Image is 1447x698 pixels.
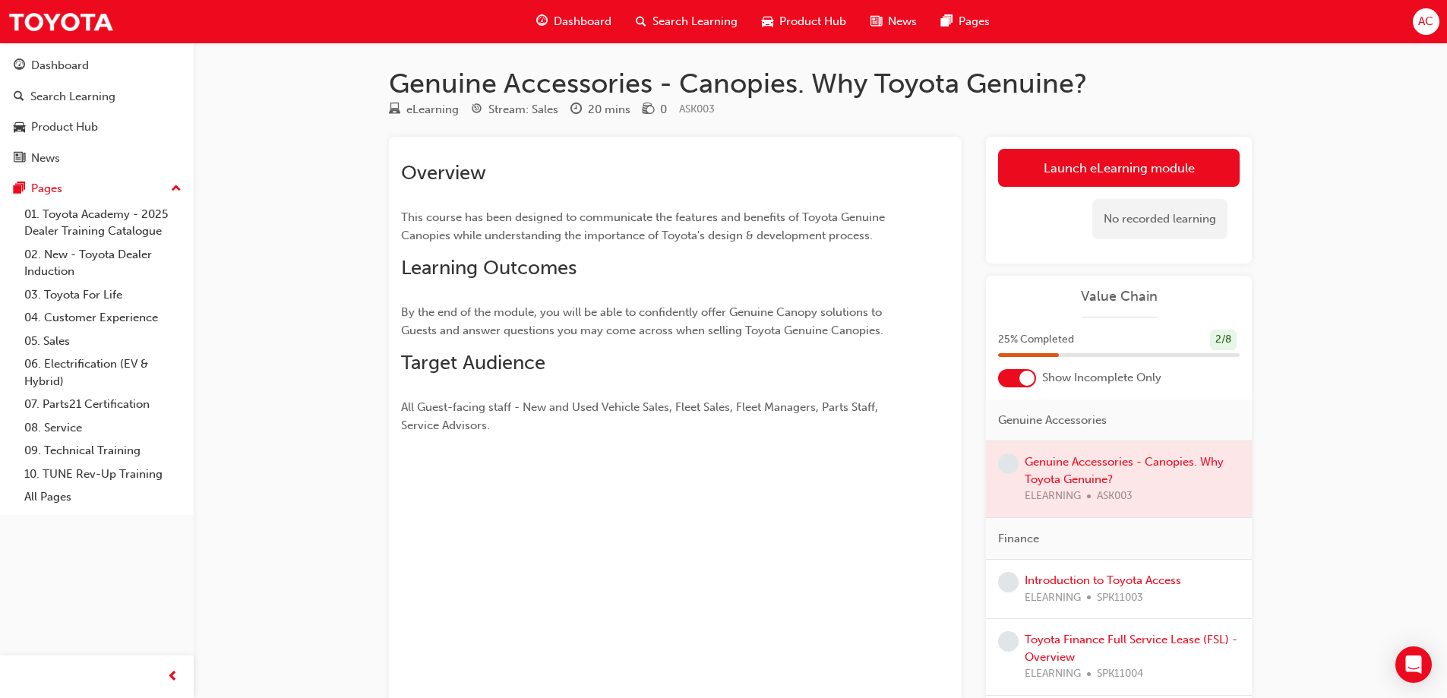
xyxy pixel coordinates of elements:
span: news-icon [870,12,882,31]
a: Search Learning [6,83,188,111]
span: learningRecordVerb_NONE-icon [998,572,1019,592]
div: Type [389,100,459,119]
a: 07. Parts21 Certification [18,393,188,416]
a: 03. Toyota For Life [18,283,188,307]
span: Pages [959,13,990,30]
a: pages-iconPages [929,6,1002,37]
a: guage-iconDashboard [524,6,624,37]
span: learningRecordVerb_NONE-icon [998,453,1019,474]
span: clock-icon [570,103,582,117]
span: pages-icon [14,182,25,196]
div: Search Learning [30,88,115,106]
span: search-icon [636,12,646,31]
span: ELEARNING [1025,589,1081,607]
span: guage-icon [536,12,548,31]
span: Overview [401,161,486,185]
span: guage-icon [14,59,25,73]
span: Finance [998,530,1039,548]
div: Stream [471,100,558,119]
span: news-icon [14,152,25,166]
span: By the end of the module, you will be able to confidently offer Genuine Canopy solutions to Guest... [401,305,885,337]
span: SPK11004 [1097,665,1143,683]
span: This course has been designed to communicate the features and benefits of Toyota Genuine Canopies... [401,210,888,242]
a: news-iconNews [858,6,929,37]
span: pages-icon [941,12,953,31]
div: 20 mins [588,101,630,118]
div: eLearning [406,101,459,118]
a: 09. Technical Training [18,439,188,463]
span: Show Incomplete Only [1042,369,1161,387]
span: Learning resource code [679,103,715,115]
div: Pages [31,180,62,197]
div: 0 [660,101,667,118]
a: 01. Toyota Academy - 2025 Dealer Training Catalogue [18,203,188,243]
span: car-icon [14,121,25,134]
span: up-icon [171,179,182,199]
a: 06. Electrification (EV & Hybrid) [18,352,188,393]
span: learningRecordVerb_NONE-icon [998,631,1019,652]
button: Pages [6,175,188,203]
a: Product Hub [6,113,188,141]
a: Value Chain [998,288,1240,305]
div: Open Intercom Messenger [1395,646,1432,683]
span: SPK11003 [1097,589,1143,607]
a: car-iconProduct Hub [750,6,858,37]
div: Product Hub [31,118,98,136]
a: 08. Service [18,416,188,440]
button: DashboardSearch LearningProduct HubNews [6,49,188,175]
button: AC [1413,8,1439,35]
a: 02. New - Toyota Dealer Induction [18,243,188,283]
span: Genuine Accessories [998,412,1107,429]
a: All Pages [18,485,188,509]
span: car-icon [762,12,773,31]
span: ELEARNING [1025,665,1081,683]
span: Product Hub [779,13,846,30]
a: News [6,144,188,172]
a: 10. TUNE Rev-Up Training [18,463,188,486]
span: News [888,13,917,30]
span: Learning Outcomes [401,256,577,280]
img: Trak [8,5,114,39]
span: Target Audience [401,351,545,374]
span: Search Learning [652,13,738,30]
a: Dashboard [6,52,188,80]
div: Dashboard [31,57,89,74]
a: Launch eLearning module [998,149,1240,187]
div: Price [643,100,667,119]
span: Dashboard [554,13,611,30]
div: No recorded learning [1092,199,1227,239]
div: Stream: Sales [488,101,558,118]
span: All Guest-facing staff - New and Used Vehicle Sales, Fleet Sales, Fleet Managers, Parts Staff, Se... [401,400,881,432]
a: search-iconSearch Learning [624,6,750,37]
h1: Genuine Accessories - Canopies. Why Toyota Genuine? [389,67,1252,100]
span: target-icon [471,103,482,117]
div: 2 / 8 [1210,330,1237,350]
span: learningResourceType_ELEARNING-icon [389,103,400,117]
span: search-icon [14,90,24,104]
span: 25 % Completed [998,331,1074,349]
a: Introduction to Toyota Access [1025,573,1181,587]
div: Duration [570,100,630,119]
div: News [31,150,60,167]
a: 05. Sales [18,330,188,353]
a: Toyota Finance Full Service Lease (FSL) - Overview [1025,633,1237,664]
a: 04. Customer Experience [18,306,188,330]
span: prev-icon [167,668,179,687]
span: AC [1418,13,1433,30]
span: money-icon [643,103,654,117]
